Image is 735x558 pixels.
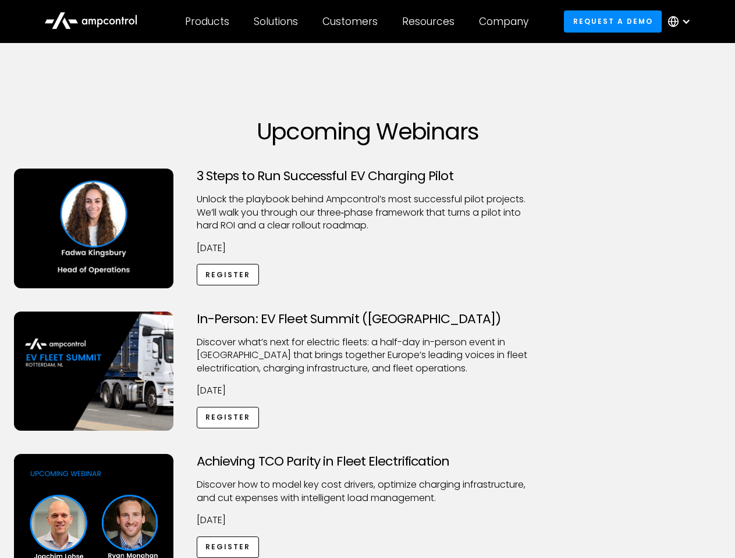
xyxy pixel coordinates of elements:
h3: 3 Steps to Run Successful EV Charging Pilot [197,169,539,184]
div: Solutions [254,15,298,28]
a: Register [197,407,260,428]
p: Unlock the playbook behind Ampcontrol’s most successful pilot projects. We’ll walk you through ou... [197,193,539,232]
a: Request a demo [564,10,662,32]
p: [DATE] [197,514,539,527]
div: Resources [402,15,455,28]
p: [DATE] [197,242,539,255]
h1: Upcoming Webinars [14,117,722,145]
a: Register [197,536,260,558]
a: Register [197,264,260,285]
h3: In-Person: EV Fleet Summit ([GEOGRAPHIC_DATA]) [197,312,539,327]
div: Customers [322,15,378,28]
div: Company [479,15,528,28]
h3: Achieving TCO Parity in Fleet Electrification [197,454,539,469]
p: Discover how to model key cost drivers, optimize charging infrastructure, and cut expenses with i... [197,478,539,505]
p: ​Discover what’s next for electric fleets: a half-day in-person event in [GEOGRAPHIC_DATA] that b... [197,336,539,375]
p: [DATE] [197,384,539,397]
div: Products [185,15,229,28]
